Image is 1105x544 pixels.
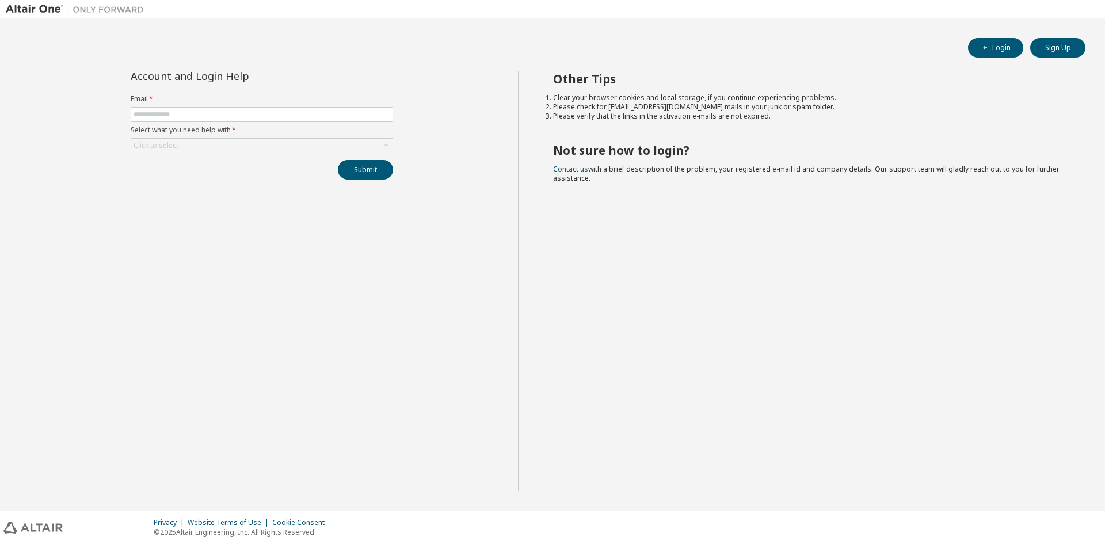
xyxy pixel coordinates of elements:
li: Please check for [EMAIL_ADDRESS][DOMAIN_NAME] mails in your junk or spam folder. [553,102,1065,112]
div: Click to select [134,141,178,150]
span: with a brief description of the problem, your registered e-mail id and company details. Our suppo... [553,164,1060,183]
button: Submit [338,160,393,180]
img: altair_logo.svg [3,522,63,534]
li: Clear your browser cookies and local storage, if you continue experiencing problems. [553,93,1065,102]
div: Click to select [131,139,393,153]
div: Account and Login Help [131,71,341,81]
h2: Not sure how to login? [553,143,1065,158]
img: Altair One [6,3,150,15]
div: Website Terms of Use [188,518,272,527]
label: Email [131,94,393,104]
a: Contact us [553,164,588,174]
p: © 2025 Altair Engineering, Inc. All Rights Reserved. [154,527,331,537]
li: Please verify that the links in the activation e-mails are not expired. [553,112,1065,121]
h2: Other Tips [553,71,1065,86]
button: Sign Up [1030,38,1085,58]
label: Select what you need help with [131,125,393,135]
button: Login [968,38,1023,58]
div: Privacy [154,518,188,527]
div: Cookie Consent [272,518,331,527]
